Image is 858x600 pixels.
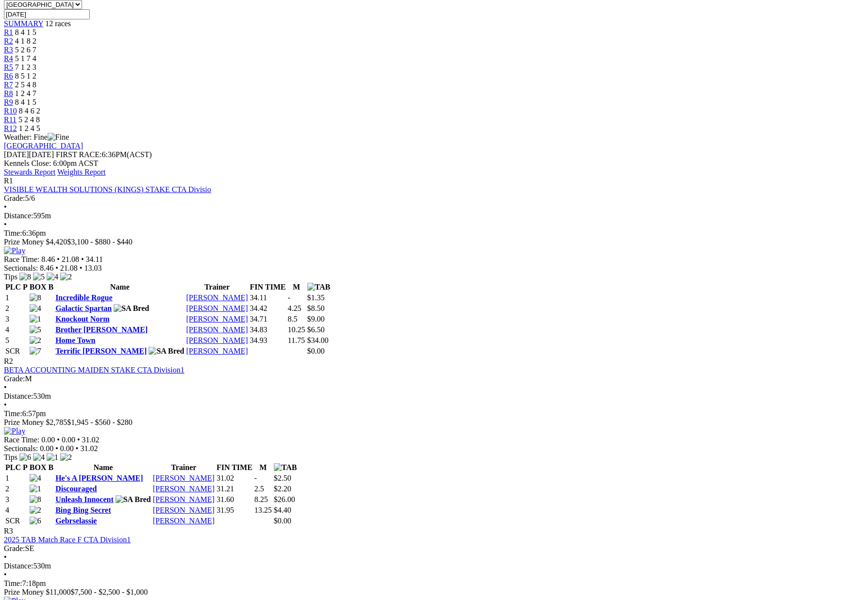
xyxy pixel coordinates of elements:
a: Gebrselassie [55,517,97,525]
td: 34.93 [250,336,286,345]
td: 3 [5,495,28,504]
img: Play [4,427,25,436]
img: 1 [30,315,41,324]
a: R7 [4,81,13,89]
img: 8 [30,293,41,302]
span: Sectionals: [4,264,38,272]
a: R6 [4,72,13,80]
img: 2 [30,506,41,515]
span: • [4,553,7,561]
a: Weights Report [57,168,106,176]
span: • [57,255,60,263]
div: 7:18pm [4,579,854,588]
span: 8 4 1 5 [15,28,36,36]
span: • [57,436,60,444]
span: 31.02 [82,436,100,444]
text: 13.25 [254,506,272,514]
img: 8 [30,495,41,504]
span: • [77,436,80,444]
td: 2 [5,484,28,494]
img: 8 [19,273,31,281]
span: 8 5 1 2 [15,72,36,80]
span: R11 [4,115,17,124]
span: Sectionals: [4,444,38,453]
a: R10 [4,107,17,115]
span: R2 [4,357,13,365]
span: $3,100 - $880 - $440 [67,238,133,246]
span: 5 1 7 4 [15,54,36,63]
span: 4 1 8 2 [15,37,36,45]
a: R5 [4,63,13,71]
img: TAB [274,463,297,472]
div: Prize Money $11,000 [4,588,854,597]
a: Bing Bing Secret [55,506,111,514]
text: 2.5 [254,485,264,493]
a: R8 [4,89,13,97]
span: 0.00 [41,436,55,444]
div: Prize Money $2,785 [4,418,854,427]
span: Time: [4,229,22,237]
img: TAB [307,283,331,292]
th: FIN TIME [216,463,253,472]
a: [GEOGRAPHIC_DATA] [4,142,83,150]
img: 1 [47,453,58,462]
a: [PERSON_NAME] [153,517,215,525]
text: - [288,293,290,302]
span: 0.00 [40,444,53,453]
span: R2 [4,37,13,45]
td: 34.11 [250,293,286,303]
img: 2 [60,273,72,281]
th: M [254,463,272,472]
img: 4 [30,304,41,313]
a: Brother [PERSON_NAME] [55,325,148,334]
span: 8.46 [41,255,55,263]
span: 8 4 6 2 [19,107,40,115]
img: 7 [30,347,41,356]
span: R3 [4,46,13,54]
span: BOX [30,463,47,471]
span: Grade: [4,194,25,202]
img: 2 [60,453,72,462]
span: 0.00 [60,444,74,453]
a: [PERSON_NAME] [153,506,215,514]
span: PLC [5,283,21,291]
text: - [254,474,257,482]
td: 4 [5,505,28,515]
text: 8.5 [288,315,298,323]
a: Stewards Report [4,168,55,176]
span: Grade: [4,374,25,383]
td: SCR [5,516,28,526]
span: R12 [4,124,17,132]
div: Kennels Close: 6:00pm ACST [4,159,854,168]
span: • [80,264,83,272]
a: SUMMARY [4,19,43,28]
td: 34.71 [250,314,286,324]
span: 0.00 [62,436,75,444]
img: SA Bred [114,304,149,313]
span: • [81,255,84,263]
span: Distance: [4,211,33,220]
span: B [48,463,53,471]
span: $1.35 [307,293,325,302]
a: He's A [PERSON_NAME] [55,474,143,482]
span: Weather: Fine [4,133,69,141]
text: 11.75 [288,336,305,344]
a: Galactic Spartan [55,304,112,312]
a: Unleash Innocent [55,495,114,503]
span: 5 2 6 7 [15,46,36,54]
span: $1,945 - $560 - $280 [67,418,133,426]
span: • [4,383,7,391]
span: 8 4 1 5 [15,98,36,106]
div: M [4,374,854,383]
div: 6:36pm [4,229,854,238]
a: [PERSON_NAME] [153,495,215,503]
span: 1 2 4 5 [19,124,40,132]
span: R3 [4,527,13,535]
text: 4.25 [288,304,302,312]
span: Tips [4,273,17,281]
span: • [4,401,7,409]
